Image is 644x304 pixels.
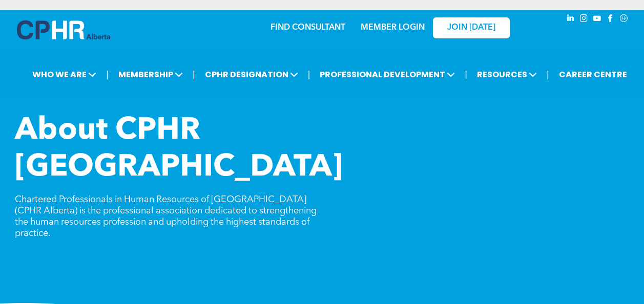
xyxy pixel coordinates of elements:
li: | [465,64,467,85]
li: | [547,64,549,85]
a: youtube [592,13,603,27]
a: CAREER CENTRE [556,65,630,84]
a: FIND CONSULTANT [271,24,345,32]
a: linkedin [565,13,576,27]
li: | [308,64,310,85]
a: Social network [618,13,630,27]
span: Chartered Professionals in Human Resources of [GEOGRAPHIC_DATA] (CPHR Alberta) is the professiona... [15,195,317,238]
a: JOIN [DATE] [433,17,510,38]
a: instagram [578,13,590,27]
span: JOIN [DATE] [447,23,495,33]
li: | [193,64,195,85]
span: CPHR DESIGNATION [202,65,301,84]
span: About CPHR [GEOGRAPHIC_DATA] [15,116,343,183]
span: WHO WE ARE [29,65,99,84]
a: MEMBER LOGIN [361,24,425,32]
span: PROFESSIONAL DEVELOPMENT [317,65,458,84]
span: RESOURCES [474,65,540,84]
a: facebook [605,13,616,27]
span: MEMBERSHIP [115,65,186,84]
li: | [106,64,109,85]
img: A blue and white logo for cp alberta [17,20,110,39]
